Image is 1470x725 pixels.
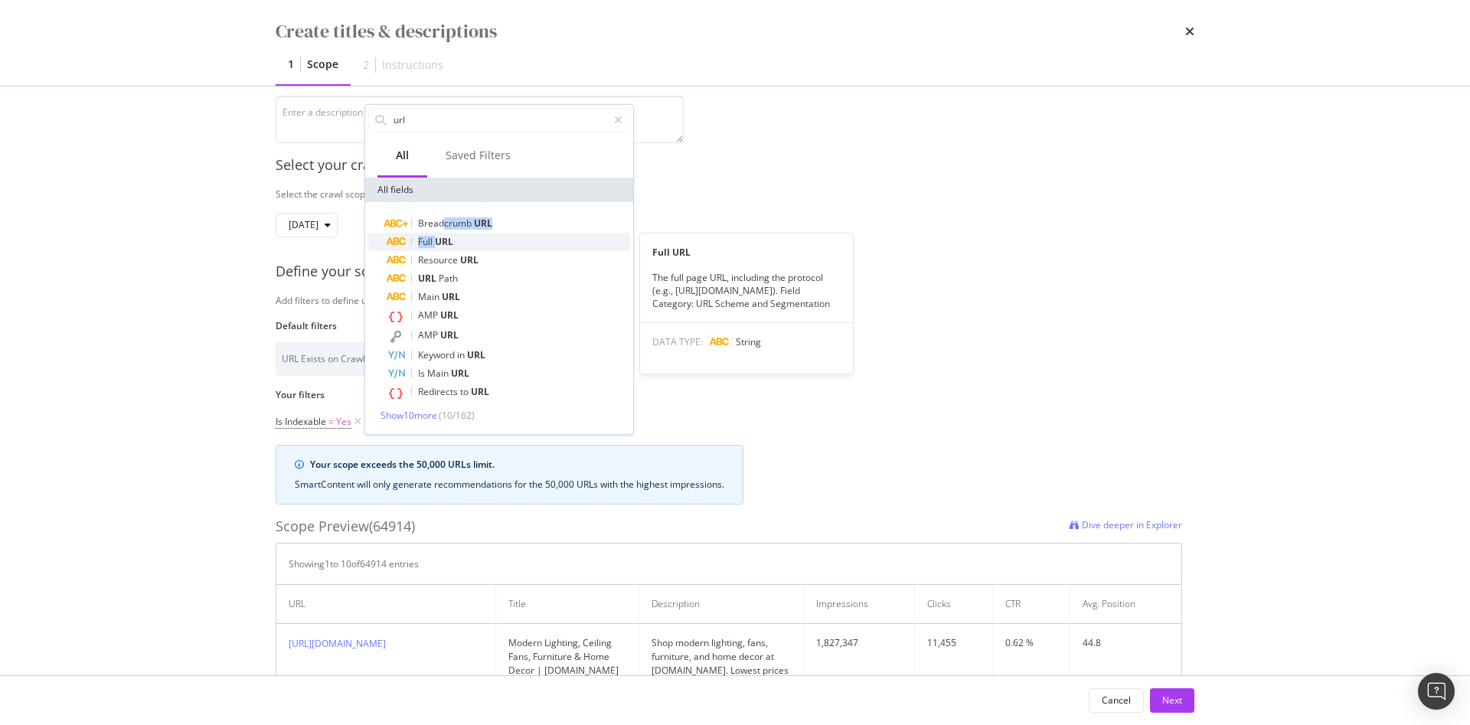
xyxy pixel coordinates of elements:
[418,385,460,398] span: Redirects
[460,253,479,266] span: URL
[440,309,459,322] span: URL
[276,415,326,428] span: Is Indexable
[1005,636,1057,650] div: 0.62 %
[381,409,437,422] span: Show 10 more
[289,218,318,231] span: 2025 Aug. 31st
[652,636,791,719] div: Shop modern lighting, fans, furniture, and home decor at [DOMAIN_NAME]. Lowest prices guaranteed,...
[435,235,453,248] span: URL
[295,478,724,491] div: SmartContent will only generate recommendations for the 50,000 URLs with the highest impressions.
[276,585,496,624] th: URL
[418,309,440,322] span: AMP
[418,367,427,380] span: Is
[1082,518,1182,531] span: Dive deeper in Explorer
[640,271,853,310] div: The full page URL, including the protocol (e.g., [URL][DOMAIN_NAME]). Field Category: URL Scheme ...
[439,272,458,285] span: Path
[307,57,338,72] div: Scope
[927,636,980,650] div: 11,455
[382,57,443,73] div: Instructions
[276,155,1194,175] div: Select your crawl
[993,585,1070,624] th: CTR
[639,585,804,624] th: Description
[276,294,1194,307] div: Add filters to define up to 50,000 indexable URLs you want to optimize.
[467,348,485,361] span: URL
[1185,18,1194,44] div: times
[276,18,497,44] div: Create titles & descriptions
[640,246,853,259] div: Full URL
[1083,636,1169,650] div: 44.8
[1162,694,1182,707] div: Next
[276,517,415,537] div: Scope Preview (64914)
[289,637,386,650] a: [URL][DOMAIN_NAME]
[1102,694,1131,707] div: Cancel
[915,585,993,624] th: Clicks
[496,585,639,624] th: Title
[451,367,469,380] span: URL
[1089,688,1144,713] button: Cancel
[282,352,365,365] span: URL Exists on Crawl
[1070,585,1181,624] th: Avg. Position
[276,319,1182,332] label: Default filters
[396,148,409,163] div: All
[457,348,467,361] span: in
[363,57,369,73] div: 2
[442,290,460,303] span: URL
[474,217,492,230] span: URL
[471,385,489,398] span: URL
[276,262,1194,282] div: Define your scope
[440,328,459,341] span: URL
[816,636,902,650] div: 1,827,347
[439,409,475,422] span: ( 10 / 162 )
[276,445,743,505] div: info banner
[418,290,442,303] span: Main
[328,415,334,428] span: =
[1070,517,1182,537] a: Dive deeper in Explorer
[418,235,435,248] span: Full
[418,272,439,285] span: URL
[418,253,460,266] span: Resource
[276,213,338,237] button: [DATE]
[288,57,294,72] div: 1
[418,348,457,361] span: Keyword
[310,458,724,472] div: Your scope exceeds the 50,000 URLs limit.
[1150,688,1194,713] button: Next
[427,367,451,380] span: Main
[276,188,1194,201] div: Select the crawl scope you want to optimize.
[289,557,419,570] div: Showing 1 to 10 of 64914 entries
[418,217,474,230] span: Breadcrumb
[804,585,915,624] th: Impressions
[392,109,607,132] input: Search by field name
[736,335,761,348] span: String
[652,335,703,348] span: DATA TYPE:
[418,328,440,341] span: AMP
[276,388,1182,401] label: Your filters
[336,411,351,433] span: Yes
[508,636,626,678] div: Modern Lighting, Ceiling Fans, Furniture & Home Decor | [DOMAIN_NAME]
[1418,673,1455,710] div: Open Intercom Messenger
[460,385,471,398] span: to
[365,178,633,202] div: All fields
[446,148,511,163] div: Saved Filters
